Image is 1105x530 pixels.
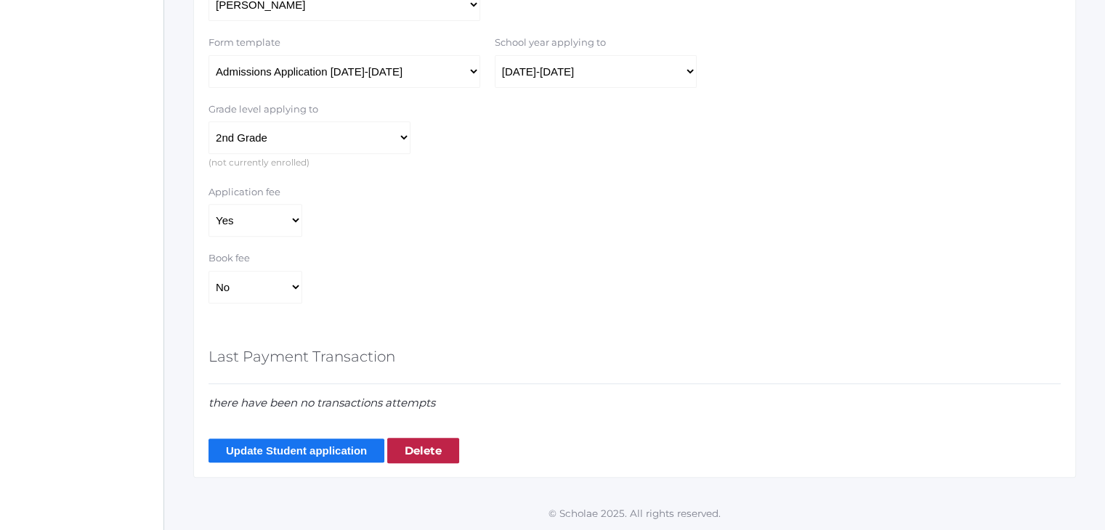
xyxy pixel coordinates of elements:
[164,506,1105,521] p: © Scholae 2025. All rights reserved.
[209,439,384,462] input: Update Student application
[209,36,480,50] label: Form template
[209,344,395,369] h5: Last Payment Transaction
[495,36,606,50] label: School year applying to
[209,102,318,117] label: Grade level applying to
[209,157,309,168] label: (not currently enrolled)
[387,438,459,463] a: Delete
[209,251,250,266] label: Book fee
[209,396,435,409] em: there have been no transactions attempts
[209,185,280,200] label: Application fee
